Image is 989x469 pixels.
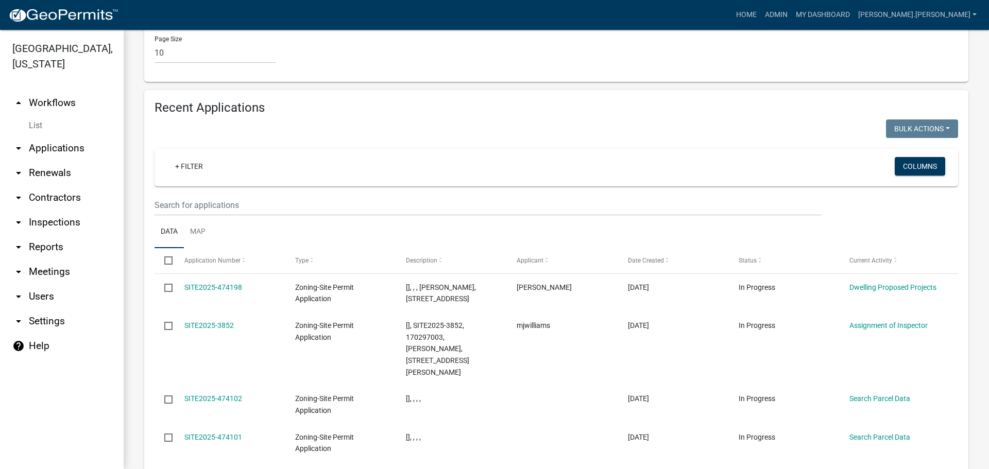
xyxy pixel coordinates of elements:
span: In Progress [739,394,775,403]
input: Search for applications [155,195,822,216]
span: 09/05/2025 [628,394,649,403]
a: SITE2025-474102 [184,394,242,403]
span: Applicant [517,257,543,264]
span: 09/05/2025 [628,321,649,329]
i: arrow_drop_down [12,192,25,204]
span: Application Number [184,257,241,264]
datatable-header-cell: Date Created [618,248,728,273]
i: arrow_drop_down [12,315,25,327]
a: Assignment of Inspector [849,321,928,329]
span: [], SITE2025-3852, 170297003, JANICE STOWMAN, 11525 E LAKE EUNICE RD [406,321,469,376]
span: Zoning-Site Permit Application [295,283,354,303]
span: In Progress [739,283,775,291]
i: arrow_drop_down [12,167,25,179]
datatable-header-cell: Type [285,248,396,273]
a: [PERSON_NAME].[PERSON_NAME] [854,5,981,25]
span: Type [295,257,309,264]
i: arrow_drop_down [12,142,25,154]
span: Date Created [628,257,664,264]
span: 09/05/2025 [628,283,649,291]
span: Current Activity [849,257,892,264]
a: Dwelling Proposed Projects [849,283,936,291]
a: SITE2025-3852 [184,321,234,329]
span: Zoning-Site Permit Application [295,321,354,341]
datatable-header-cell: Applicant [507,248,618,273]
i: arrow_drop_down [12,241,25,253]
datatable-header-cell: Application Number [174,248,285,273]
i: arrow_drop_up [12,97,25,109]
span: [], , , , [406,394,421,403]
a: Search Parcel Data [849,394,910,403]
span: Linda Putney [517,283,572,291]
datatable-header-cell: Description [396,248,507,273]
button: Bulk Actions [886,119,958,138]
a: Search Parcel Data [849,433,910,441]
span: Zoning-Site Permit Application [295,394,354,414]
span: [], , , LINDA PUTNEY, 15296 SUMMER ISLAND RD [406,283,476,303]
a: Admin [761,5,792,25]
datatable-header-cell: Current Activity [840,248,950,273]
span: Status [739,257,757,264]
h4: Recent Applications [155,100,958,115]
i: help [12,340,25,352]
a: + Filter [167,157,211,176]
a: SITE2025-474198 [184,283,242,291]
span: [], , , , [406,433,421,441]
span: mjwilliams [517,321,550,329]
i: arrow_drop_down [12,266,25,278]
datatable-header-cell: Status [729,248,840,273]
a: SITE2025-474101 [184,433,242,441]
span: In Progress [739,433,775,441]
span: In Progress [739,321,775,329]
i: arrow_drop_down [12,290,25,303]
a: Home [732,5,761,25]
span: Description [406,257,437,264]
button: Columns [895,157,945,176]
span: Zoning-Site Permit Application [295,433,354,453]
a: Data [155,216,184,249]
a: Map [184,216,212,249]
a: My Dashboard [792,5,854,25]
i: arrow_drop_down [12,216,25,229]
span: 09/05/2025 [628,433,649,441]
datatable-header-cell: Select [155,248,174,273]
